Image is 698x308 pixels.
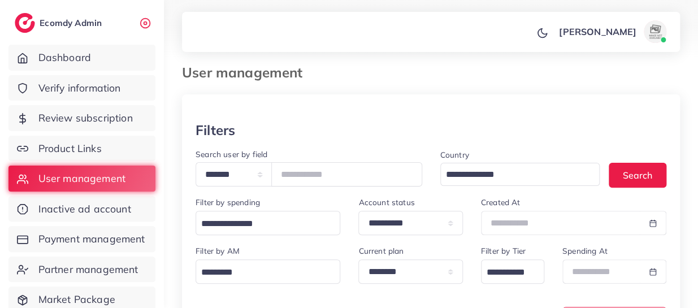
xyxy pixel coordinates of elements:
h3: Filters [196,122,235,138]
p: [PERSON_NAME] [559,25,636,38]
span: Market Package [38,292,115,307]
a: Dashboard [8,45,155,71]
span: Verify information [38,81,121,96]
div: Search for option [440,163,600,186]
div: Search for option [196,259,340,284]
a: Partner management [8,257,155,283]
input: Search for option [197,264,326,281]
img: avatar [644,20,666,43]
span: User management [38,171,125,186]
div: Search for option [481,259,544,284]
a: Product Links [8,136,155,162]
label: Country [440,149,469,160]
a: Inactive ad account [8,196,155,222]
label: Current plan [358,245,404,257]
label: Filter by AM [196,245,240,257]
label: Created At [481,197,521,208]
span: Inactive ad account [38,202,131,216]
a: Payment management [8,226,155,252]
span: Payment management [38,232,145,246]
input: Search for option [483,264,530,281]
h2: Ecomdy Admin [40,18,105,28]
span: Partner management [38,262,138,277]
a: [PERSON_NAME]avatar [553,20,671,43]
a: logoEcomdy Admin [15,13,105,33]
input: Search for option [197,215,326,233]
a: Review subscription [8,105,155,131]
label: Spending At [562,245,608,257]
button: Search [609,163,666,187]
label: Account status [358,197,414,208]
img: logo [15,13,35,33]
a: User management [8,166,155,192]
label: Filter by spending [196,197,260,208]
h3: User management [182,64,311,81]
div: Search for option [196,211,340,235]
span: Dashboard [38,50,91,65]
label: Search user by field [196,149,267,160]
input: Search for option [442,166,586,184]
span: Product Links [38,141,102,156]
label: Filter by Tier [481,245,526,257]
a: Verify information [8,75,155,101]
span: Review subscription [38,111,133,125]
